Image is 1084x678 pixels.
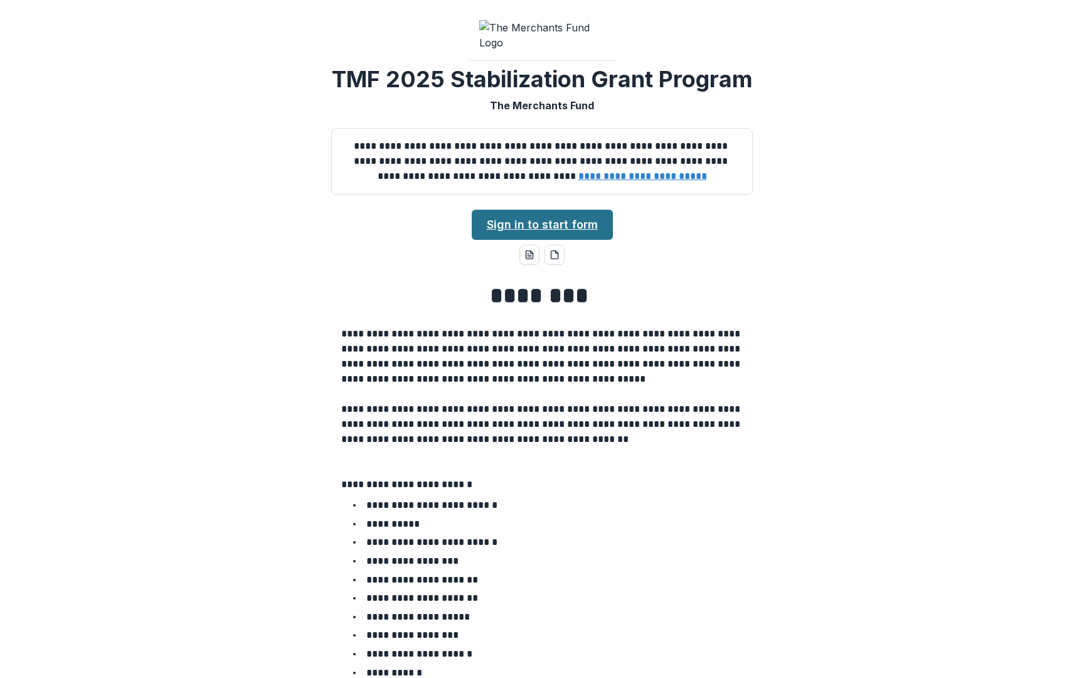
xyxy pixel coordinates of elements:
[545,245,565,265] button: pdf-download
[490,98,594,113] p: The Merchants Fund
[472,210,613,240] a: Sign in to start form
[519,245,539,265] button: word-download
[332,66,753,93] h2: TMF 2025 Stabilization Grant Program
[479,20,605,50] img: The Merchants Fund Logo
